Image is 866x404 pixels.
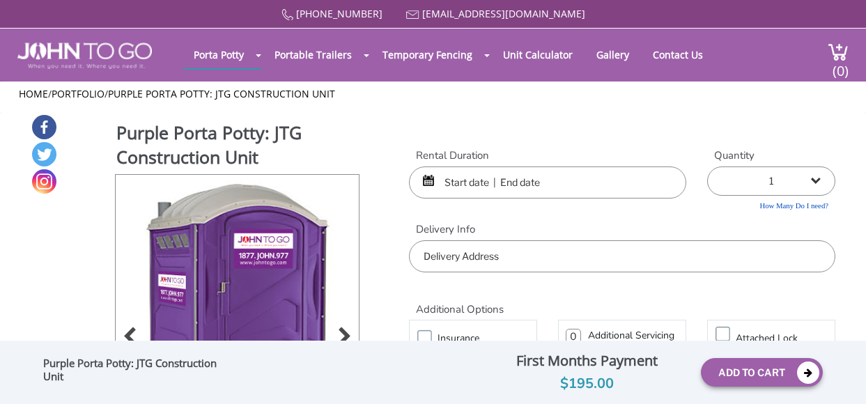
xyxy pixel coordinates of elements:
[707,148,835,163] label: Quantity
[52,87,105,100] a: Portfolio
[642,41,713,68] a: Contact Us
[19,87,847,101] ul: / /
[17,42,152,69] img: JOHN to go
[409,240,835,272] input: Delivery Address
[586,41,640,68] a: Gallery
[32,115,56,139] a: Facebook
[828,42,849,61] img: cart a
[116,121,360,173] h1: Purple Porta Potty: JTG Construction Unit
[108,87,335,100] a: Purple Porta Potty: JTG Construction Unit
[32,169,56,194] a: Instagram
[32,142,56,166] a: Twitter
[588,331,679,350] h3: Additional Servicing Per Week
[409,286,835,316] h2: Additional Options
[833,50,849,80] span: (0)
[409,166,686,199] input: Start date | End date
[406,10,419,20] img: Mail
[484,349,690,373] div: First Months Payment
[566,329,581,344] input: 0
[422,7,585,20] a: [EMAIL_ADDRESS][DOMAIN_NAME]
[19,87,48,100] a: Home
[493,41,583,68] a: Unit Calculator
[736,329,842,347] h3: Attached lock
[296,7,382,20] a: [PHONE_NUMBER]
[707,196,835,212] a: How Many Do I need?
[183,41,254,68] a: Porta Potty
[372,41,483,68] a: Temporary Fencing
[281,9,293,21] img: Call
[43,357,240,389] div: Purple Porta Potty: JTG Construction Unit
[409,148,686,163] label: Rental Duration
[409,222,835,237] label: Delivery Info
[264,41,362,68] a: Portable Trailers
[438,329,543,347] h3: Insurance
[484,373,690,395] div: $195.00
[701,358,823,387] button: Add To Cart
